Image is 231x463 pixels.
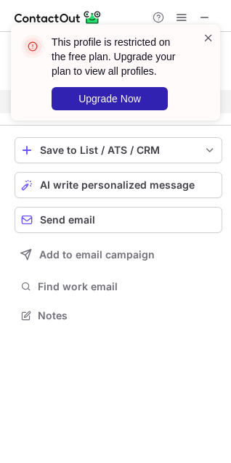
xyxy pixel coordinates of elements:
[40,214,95,226] span: Send email
[15,242,222,268] button: Add to email campaign
[78,93,141,105] span: Upgrade Now
[38,309,216,322] span: Notes
[38,280,216,293] span: Find work email
[15,9,102,26] img: ContactOut v5.3.10
[39,249,155,261] span: Add to email campaign
[15,207,222,233] button: Send email
[52,87,168,110] button: Upgrade Now
[21,35,44,58] img: error
[15,276,222,297] button: Find work email
[40,179,195,191] span: AI write personalized message
[40,144,197,156] div: Save to List / ATS / CRM
[15,137,222,163] button: save-profile-one-click
[15,306,222,326] button: Notes
[15,172,222,198] button: AI write personalized message
[52,35,185,78] header: This profile is restricted on the free plan. Upgrade your plan to view all profiles.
